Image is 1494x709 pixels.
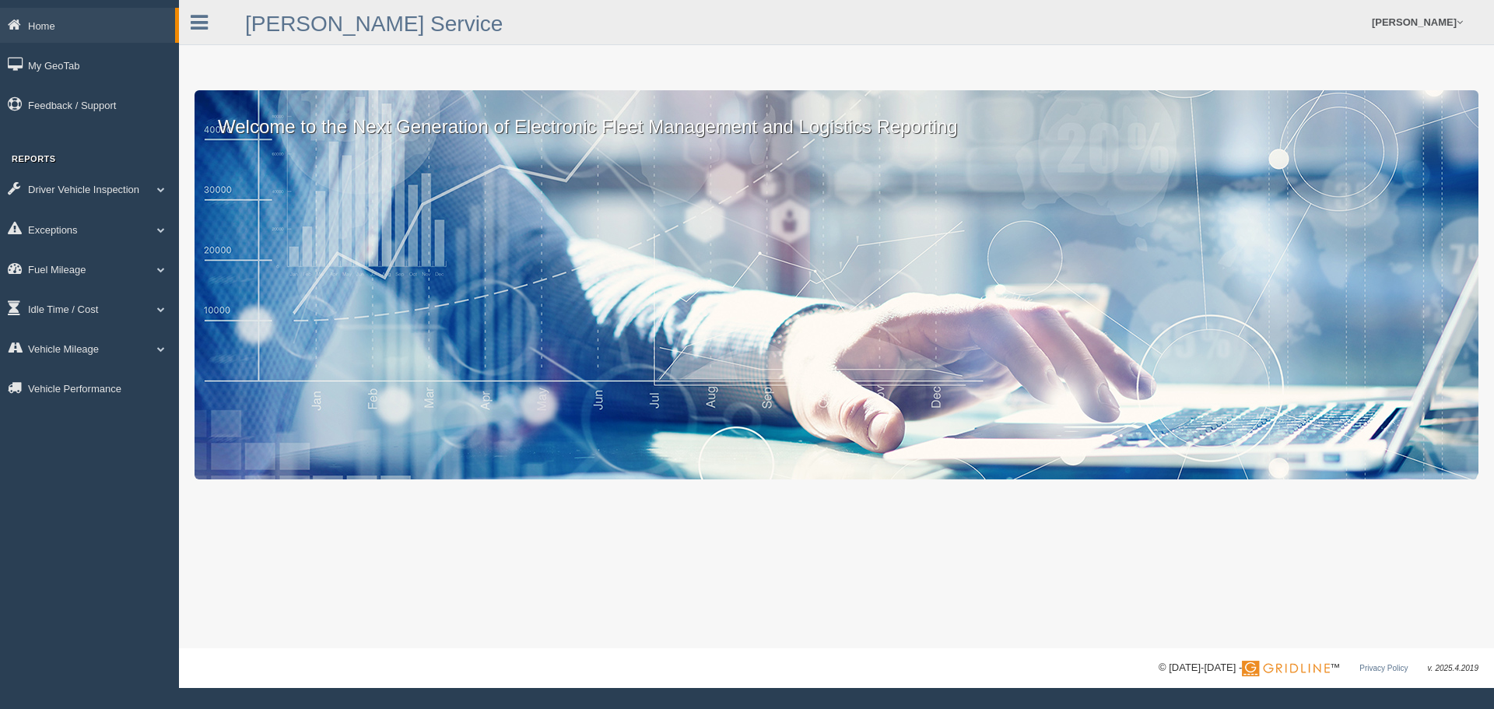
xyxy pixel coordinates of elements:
[1359,664,1408,672] a: Privacy Policy
[1428,664,1478,672] span: v. 2025.4.2019
[245,12,503,36] a: [PERSON_NAME] Service
[1242,661,1330,676] img: Gridline
[195,90,1478,140] p: Welcome to the Next Generation of Electronic Fleet Management and Logistics Reporting
[1159,660,1478,676] div: © [DATE]-[DATE] - ™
